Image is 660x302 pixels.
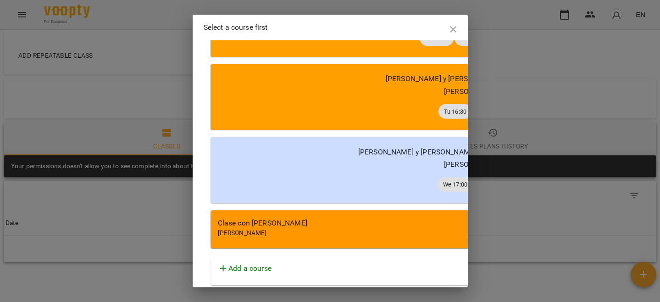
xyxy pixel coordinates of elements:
p: Select a course first [204,22,268,33]
p: Add a course [228,263,272,274]
p: [PERSON_NAME] y [PERSON_NAME] [386,73,504,84]
span: [PERSON_NAME] [218,229,267,236]
span: Tu 16:30 [438,107,472,116]
span: [PERSON_NAME] [444,160,499,169]
p: [PERSON_NAME] y [PERSON_NAME] [358,147,476,158]
span: We 17:00 [438,180,473,189]
span: [PERSON_NAME] [444,87,499,96]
